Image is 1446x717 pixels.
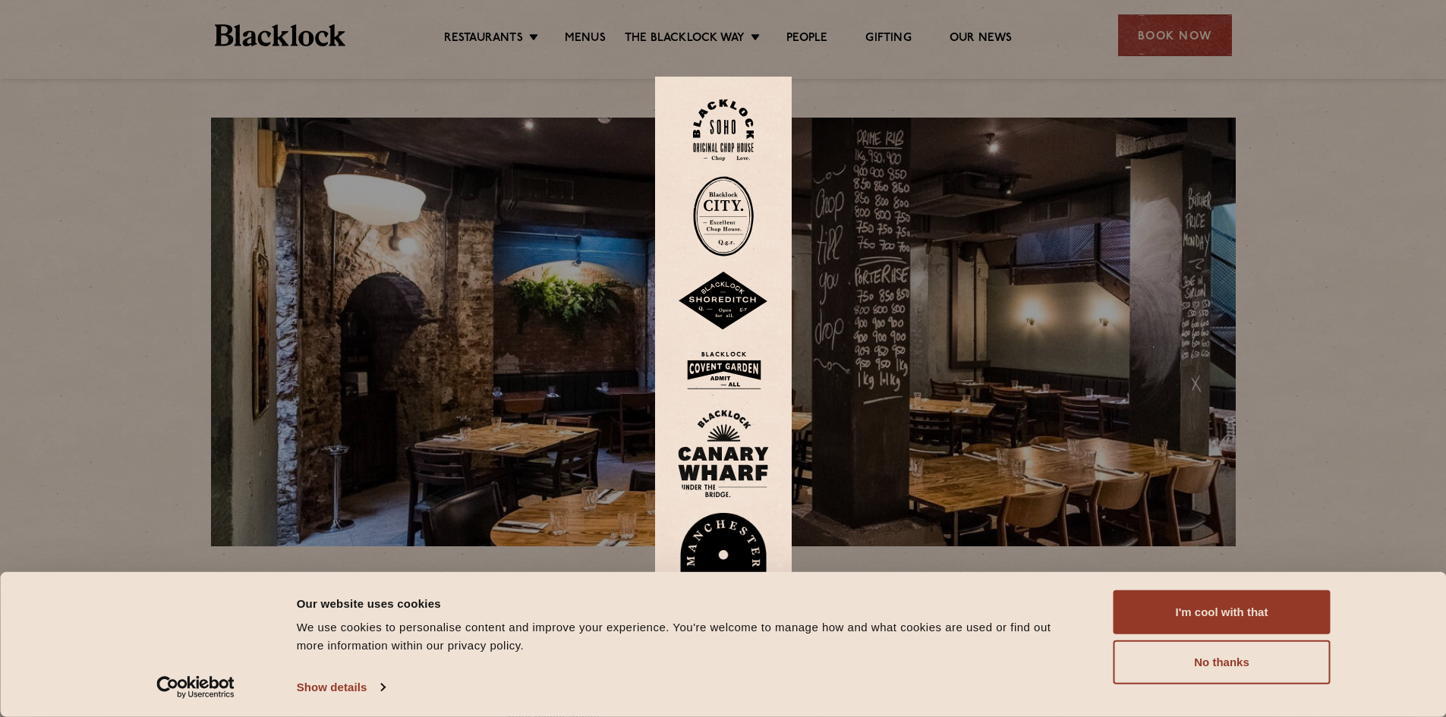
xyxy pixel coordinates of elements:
[1114,590,1331,634] button: I'm cool with that
[678,346,769,395] img: BLA_1470_CoventGarden_Website_Solid.svg
[678,513,769,618] img: BL_Manchester_Logo-bleed.png
[693,176,754,256] img: City-stamp-default.svg
[129,676,262,699] a: Usercentrics Cookiebot - opens in a new window
[693,99,754,161] img: Soho-stamp-default.svg
[297,618,1079,655] div: We use cookies to personalise content and improve your experience. You're welcome to manage how a...
[297,594,1079,612] div: Our website uses cookies
[678,410,769,498] img: BL_CW_Logo_Website.svg
[1114,640,1331,684] button: No thanks
[678,272,769,331] img: Shoreditch-stamp-v2-default.svg
[297,676,385,699] a: Show details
